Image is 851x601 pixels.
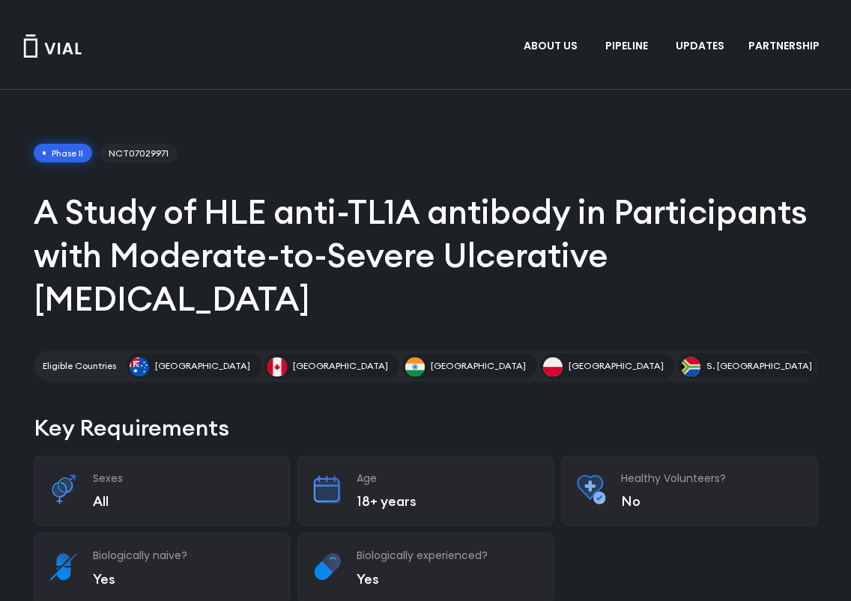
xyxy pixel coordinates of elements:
span: [GEOGRAPHIC_DATA] [155,359,250,373]
h3: Biologically naive? [93,549,274,562]
h3: Healthy Volunteers? [621,472,802,485]
h3: Sexes [93,472,274,485]
a: ABOUT USMenu Toggle [512,34,593,59]
p: Yes [93,570,274,588]
p: All [93,492,274,510]
h3: Age [357,472,538,485]
img: India [405,357,425,376]
span: NCT07029971 [100,144,178,163]
span: [GEOGRAPHIC_DATA] [431,359,526,373]
h2: Key Requirements [34,412,818,444]
img: Vial Logo [22,34,82,58]
a: PARTNERSHIPMenu Toggle [736,34,835,59]
p: No [621,492,802,510]
h2: Eligible Countries [43,359,116,373]
p: Yes [357,570,538,588]
span: [GEOGRAPHIC_DATA] [569,359,664,373]
span: S. [GEOGRAPHIC_DATA] [706,359,812,373]
h3: Biologically experienced? [357,549,538,562]
a: UPDATES [664,34,736,59]
img: Canada [267,357,287,376]
span: Phase II [34,144,93,163]
span: [GEOGRAPHIC_DATA] [293,359,388,373]
h1: A Study of HLE anti-TL1A antibody in Participants with Moderate-to-Severe Ulcerative [MEDICAL_DATA] [34,190,818,320]
p: 18+ years [357,492,538,510]
a: PIPELINEMenu Toggle [593,34,663,59]
img: Australia [130,357,149,376]
img: Poland [543,357,563,376]
img: S. Africa [681,357,700,376]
